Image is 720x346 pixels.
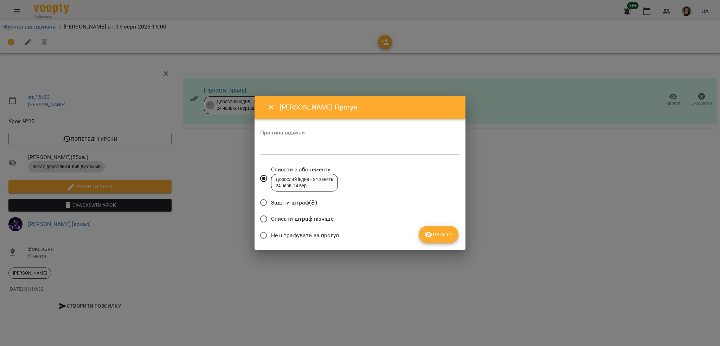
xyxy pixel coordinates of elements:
span: Прогул [424,230,453,239]
button: Close [263,99,280,116]
button: Прогул [419,226,458,243]
span: Списати штраф пізніше [271,215,334,223]
span: Не штрафувати за прогул [271,231,339,240]
label: Причина відміни [260,130,460,136]
div: Дорослий індив - 24 занять 24 черв - 24 вер [276,176,334,189]
span: Задати штраф(₴) [271,199,317,207]
h6: [PERSON_NAME] Прогул [280,102,457,113]
span: Списати з абонементу [271,165,338,174]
